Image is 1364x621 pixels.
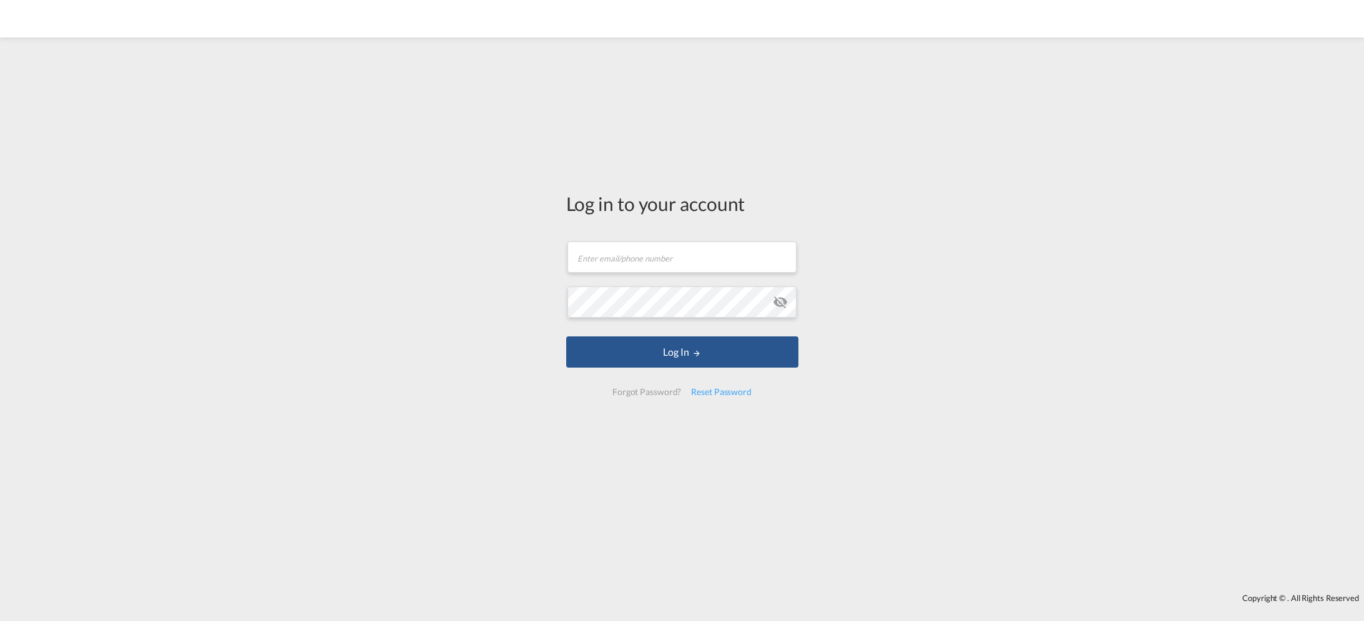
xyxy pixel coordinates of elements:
[567,242,797,273] input: Enter email/phone number
[566,190,798,217] div: Log in to your account
[773,295,788,310] md-icon: icon-eye-off
[566,336,798,368] button: LOGIN
[686,381,757,403] div: Reset Password
[607,381,686,403] div: Forgot Password?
